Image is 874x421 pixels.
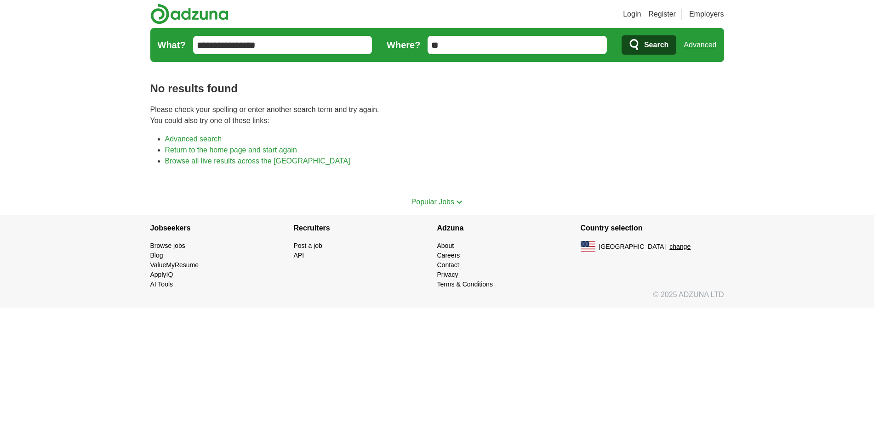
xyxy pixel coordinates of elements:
[669,242,691,252] button: change
[684,36,716,54] a: Advanced
[437,271,458,278] a: Privacy
[165,135,222,143] a: Advanced search
[599,242,666,252] span: [GEOGRAPHIC_DATA]
[150,271,173,278] a: ApplyIQ
[387,38,420,52] label: Where?
[644,36,668,54] span: Search
[150,281,173,288] a: AI Tools
[150,261,199,269] a: ValueMyResume
[437,261,459,269] a: Contact
[437,242,454,249] a: About
[294,242,322,249] a: Post a job
[437,281,493,288] a: Terms & Conditions
[158,38,186,52] label: What?
[581,215,724,241] h4: Country selection
[689,9,724,20] a: Employers
[294,252,304,259] a: API
[623,9,641,20] a: Login
[143,289,731,308] div: © 2025 ADZUNA LTD
[456,200,463,204] img: toggle icon
[437,252,460,259] a: Careers
[411,198,454,206] span: Popular Jobs
[150,242,185,249] a: Browse jobs
[165,146,297,154] a: Return to the home page and start again
[150,4,228,24] img: Adzuna logo
[622,35,676,55] button: Search
[150,80,724,97] h1: No results found
[150,104,724,126] p: Please check your spelling or enter another search term and try again. You could also try one of ...
[150,252,163,259] a: Blog
[165,157,350,165] a: Browse all live results across the [GEOGRAPHIC_DATA]
[581,241,595,252] img: US flag
[648,9,676,20] a: Register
